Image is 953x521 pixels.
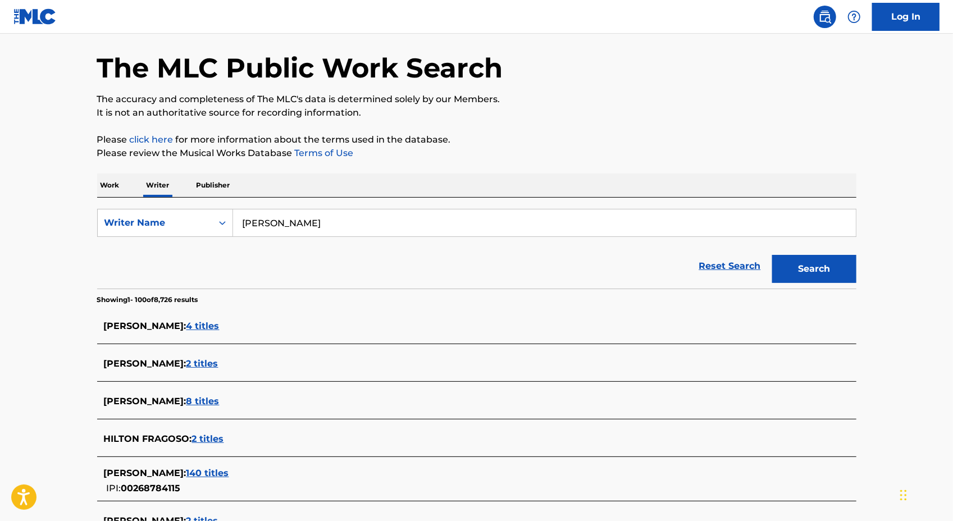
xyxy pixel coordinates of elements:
[186,396,220,406] span: 8 titles
[13,8,57,25] img: MLC Logo
[843,6,865,28] div: Help
[900,478,907,512] div: Drag
[97,93,856,106] p: The accuracy and completeness of The MLC's data is determined solely by our Members.
[772,255,856,283] button: Search
[186,358,218,369] span: 2 titles
[121,483,181,493] span: 00268784115
[694,254,767,278] a: Reset Search
[97,295,198,305] p: Showing 1 - 100 of 8,726 results
[130,134,174,145] a: click here
[293,148,354,158] a: Terms of Use
[97,209,856,289] form: Search Form
[104,216,206,230] div: Writer Name
[97,106,856,120] p: It is not an authoritative source for recording information.
[143,173,173,197] p: Writer
[107,483,121,493] span: IPI:
[186,468,229,478] span: 140 titles
[104,433,192,444] span: HILTON FRAGOSO :
[193,173,234,197] p: Publisher
[897,467,953,521] iframe: Chat Widget
[97,133,856,147] p: Please for more information about the terms used in the database.
[97,173,123,197] p: Work
[192,433,224,444] span: 2 titles
[97,51,503,85] h1: The MLC Public Work Search
[104,358,186,369] span: [PERSON_NAME] :
[104,468,186,478] span: [PERSON_NAME] :
[872,3,940,31] a: Log In
[818,10,832,24] img: search
[97,147,856,160] p: Please review the Musical Works Database
[104,396,186,406] span: [PERSON_NAME] :
[814,6,836,28] a: Public Search
[104,321,186,331] span: [PERSON_NAME] :
[847,10,861,24] img: help
[186,321,220,331] span: 4 titles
